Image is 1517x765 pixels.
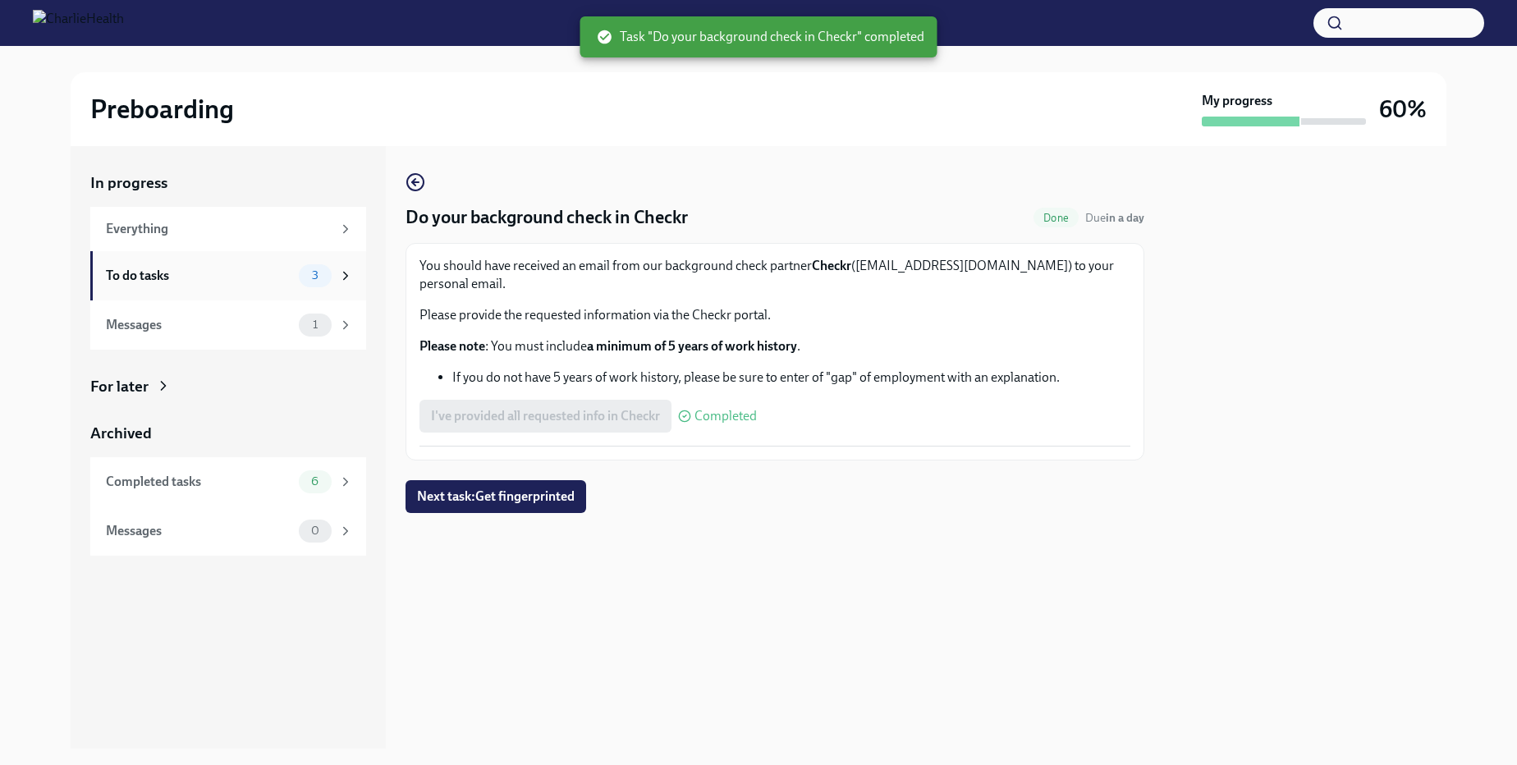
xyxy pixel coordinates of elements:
[419,306,1130,324] p: Please provide the requested information via the Checkr portal.
[587,338,797,354] strong: a minimum of 5 years of work history
[1085,211,1144,225] span: Due
[90,300,366,350] a: Messages1
[90,423,366,444] a: Archived
[106,267,292,285] div: To do tasks
[90,93,234,126] h2: Preboarding
[301,475,328,488] span: 6
[597,28,924,46] span: Task "Do your background check in Checkr" completed
[1085,210,1144,226] span: August 21st, 2025 08:00
[302,269,328,282] span: 3
[1033,212,1079,224] span: Done
[90,506,366,556] a: Messages0
[406,480,586,513] button: Next task:Get fingerprinted
[1379,94,1427,124] h3: 60%
[419,337,1130,355] p: : You must include .
[301,525,329,537] span: 0
[106,316,292,334] div: Messages
[417,488,575,505] span: Next task : Get fingerprinted
[90,376,366,397] a: For later
[90,376,149,397] div: For later
[303,318,328,331] span: 1
[812,258,851,273] strong: Checkr
[33,10,124,36] img: CharlieHealth
[90,207,366,251] a: Everything
[1106,211,1144,225] strong: in a day
[406,205,688,230] h4: Do your background check in Checkr
[106,220,332,238] div: Everything
[452,369,1130,387] li: If you do not have 5 years of work history, please be sure to enter of "gap" of employment with a...
[1202,92,1272,110] strong: My progress
[106,522,292,540] div: Messages
[106,473,292,491] div: Completed tasks
[90,172,366,194] a: In progress
[419,338,485,354] strong: Please note
[90,457,366,506] a: Completed tasks6
[419,257,1130,293] p: You should have received an email from our background check partner ([EMAIL_ADDRESS][DOMAIN_NAME]...
[694,410,757,423] span: Completed
[90,251,366,300] a: To do tasks3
